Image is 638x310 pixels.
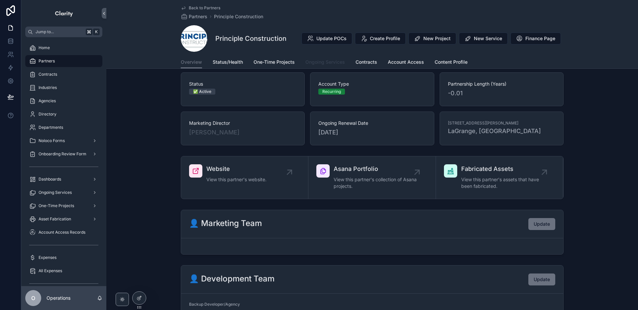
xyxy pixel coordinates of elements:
[388,56,424,69] a: Account Access
[435,56,468,69] a: Content Profile
[189,218,262,229] h2: 👤 Marketing Team
[423,35,451,42] span: New Project
[181,5,220,11] a: Back to Partners
[356,59,377,65] span: Contracts
[213,59,243,65] span: Status/Health
[25,108,102,120] a: Directory
[534,276,550,283] span: Update
[25,148,102,160] a: Onboarding Review Form
[39,268,62,273] span: All Expenses
[318,120,426,126] span: Ongoing Renewal Date
[254,56,295,69] a: One-Time Projects
[474,35,502,42] span: New Service
[525,35,555,42] span: Finance Page
[47,295,70,301] p: Operations
[39,58,55,64] span: Partners
[39,255,56,260] span: Expenses
[189,13,207,20] span: Partners
[39,203,74,208] span: One-Time Projects
[528,218,555,230] button: Update
[461,164,544,174] span: Fabricated Assets
[206,176,266,183] span: View this partner's website.
[39,151,86,157] span: Onboarding Review Form
[181,56,202,69] a: Overview
[25,135,102,147] a: Noloco Forms
[36,29,83,35] span: Jump to...
[510,33,561,44] button: Finance Page
[461,176,544,190] span: View this partner's assets that have been fabricated.
[448,120,518,126] span: [STREET_ADDRESS][PERSON_NAME]
[25,187,102,198] a: Ongoing Services
[189,5,220,11] span: Back to Partners
[39,230,85,235] span: Account Access Records
[39,112,56,117] span: Directory
[215,34,286,43] h1: Principle Construction
[21,37,106,286] div: scrollable content
[408,33,456,44] button: New Project
[305,56,345,69] a: Ongoing Services
[25,265,102,277] a: All Expenses
[25,200,102,212] a: One-Time Projects
[214,13,263,20] a: Principle Construction
[301,33,352,44] button: Update POCs
[528,273,555,285] button: Update
[448,81,555,87] span: Partnership Length (Years)
[206,164,266,174] span: Website
[318,128,426,137] span: [DATE]
[25,252,102,264] a: Expenses
[39,98,56,104] span: Agencies
[39,45,50,50] span: Home
[459,33,508,44] button: New Service
[322,89,341,95] div: Recurring
[39,125,63,130] span: Departments
[25,27,102,37] button: Jump to...K
[334,176,417,190] span: View this partner's collection of Asana projects.
[436,156,563,199] a: Fabricated AssetsView this partner's assets that have been fabricated.
[316,35,347,42] span: Update POCs
[25,121,102,133] a: Departments
[25,226,102,238] a: Account Access Records
[534,221,550,227] span: Update
[189,302,240,307] span: Backup Developer/Agency
[25,42,102,54] a: Home
[39,216,71,222] span: Asset Fabrication
[448,126,555,136] span: LaGrange, [GEOGRAPHIC_DATA]
[435,59,468,65] span: Content Profile
[25,82,102,94] a: Industries
[181,59,202,65] span: Overview
[193,89,211,95] div: ✅ Active
[308,156,436,199] a: Asana PortfolioView this partner's collection of Asana projects.
[25,68,102,80] a: Contracts
[94,29,99,35] span: K
[39,85,57,90] span: Industries
[39,190,72,195] span: Ongoing Services
[370,35,400,42] span: Create Profile
[189,128,240,137] a: [PERSON_NAME]
[448,89,555,98] span: -0.01
[31,294,35,302] span: O
[213,56,243,69] a: Status/Health
[356,56,377,69] a: Contracts
[181,156,308,199] a: WebsiteView this partner's website.
[181,13,207,20] a: Partners
[305,59,345,65] span: Ongoing Services
[25,173,102,185] a: Dashboards
[355,33,406,44] button: Create Profile
[25,95,102,107] a: Agencies
[189,81,296,87] span: Status
[25,213,102,225] a: Asset Fabrication
[318,81,426,87] span: Account Type
[189,273,274,284] h2: 👤 Development Team
[39,138,65,143] span: Noloco Forms
[254,59,295,65] span: One-Time Projects
[39,177,61,182] span: Dashboards
[388,59,424,65] span: Account Access
[25,55,102,67] a: Partners
[189,120,296,126] span: Marketing Director
[39,72,57,77] span: Contracts
[334,164,417,174] span: Asana Portfolio
[54,8,73,19] img: App logo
